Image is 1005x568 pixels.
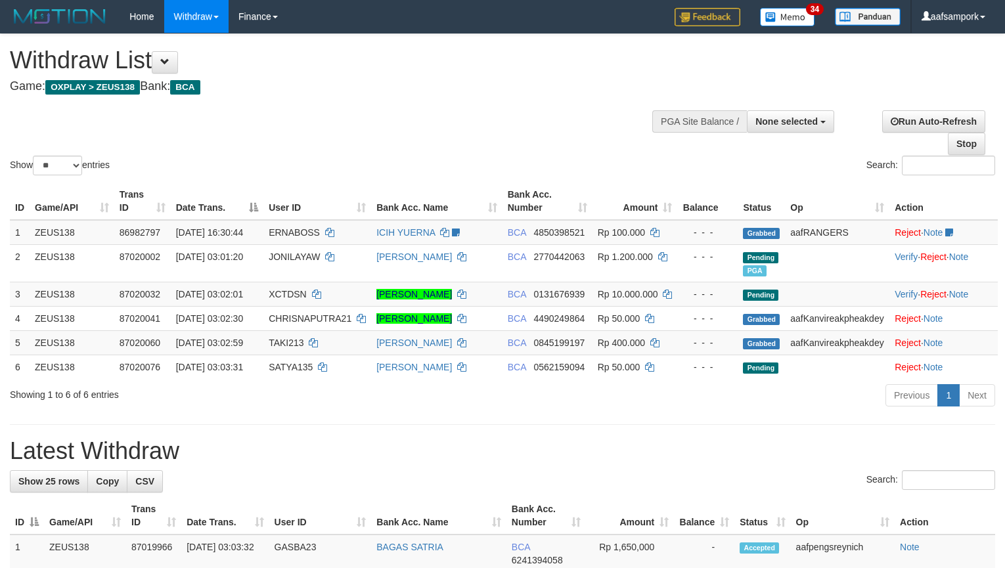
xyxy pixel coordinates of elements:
a: [PERSON_NAME] [376,362,452,372]
span: BCA [508,251,526,262]
div: - - - [682,312,732,325]
span: 87020076 [120,362,160,372]
div: - - - [682,336,732,349]
span: BCA [508,338,526,348]
span: [DATE] 03:02:59 [176,338,243,348]
span: ERNABOSS [269,227,320,238]
a: Reject [920,251,947,262]
a: ICIH YUERNA [376,227,435,238]
img: Button%20Memo.svg [760,8,815,26]
span: TAKI213 [269,338,303,348]
span: Grabbed [743,338,780,349]
td: aafKanvireakpheakdey [785,330,889,355]
div: - - - [682,226,732,239]
th: Date Trans.: activate to sort column ascending [181,497,269,535]
span: BCA [508,313,526,324]
a: Note [949,289,969,299]
a: [PERSON_NAME] [376,289,452,299]
th: ID: activate to sort column descending [10,497,44,535]
th: Status [738,183,785,220]
span: OXPLAY > ZEUS138 [45,80,140,95]
th: Date Trans.: activate to sort column descending [171,183,263,220]
a: [PERSON_NAME] [376,338,452,348]
div: - - - [682,360,732,374]
th: Balance: activate to sort column ascending [674,497,734,535]
td: · [889,355,998,379]
span: [DATE] 03:02:30 [176,313,243,324]
a: Reject [895,227,921,238]
select: Showentries [33,156,82,175]
a: Note [924,362,943,372]
span: 86982797 [120,227,160,238]
a: Reject [895,313,921,324]
span: 87020060 [120,338,160,348]
a: CSV [127,470,163,492]
a: Verify [895,251,918,262]
span: 87020002 [120,251,160,262]
a: Previous [885,384,938,406]
a: BAGAS SATRIA [376,542,443,552]
td: ZEUS138 [30,330,114,355]
span: [DATE] 03:03:31 [176,362,243,372]
span: SATYA135 [269,362,313,372]
span: BCA [512,542,530,552]
a: Reject [895,362,921,372]
th: Bank Acc. Name: activate to sort column ascending [371,497,506,535]
td: ZEUS138 [30,355,114,379]
td: aafKanvireakpheakdey [785,306,889,330]
span: Marked by aafpengsreynich [743,265,766,276]
th: Game/API: activate to sort column ascending [30,183,114,220]
input: Search: [902,156,995,175]
td: ZEUS138 [30,306,114,330]
label: Search: [866,156,995,175]
span: Rp 100.000 [598,227,645,238]
th: Amount: activate to sort column ascending [592,183,678,220]
a: Next [959,384,995,406]
a: Note [949,251,969,262]
span: BCA [508,362,526,372]
img: MOTION_logo.png [10,7,110,26]
div: - - - [682,250,732,263]
th: Game/API: activate to sort column ascending [44,497,126,535]
td: 4 [10,306,30,330]
a: [PERSON_NAME] [376,313,452,324]
th: Action [895,497,995,535]
a: Note [924,313,943,324]
span: Pending [743,362,778,374]
th: Trans ID: activate to sort column ascending [114,183,171,220]
span: [DATE] 16:30:44 [176,227,243,238]
span: Pending [743,290,778,301]
span: None selected [755,116,818,127]
label: Show entries [10,156,110,175]
th: Action [889,183,998,220]
span: Copy 4850398521 to clipboard [533,227,585,238]
span: BCA [508,289,526,299]
th: ID [10,183,30,220]
th: User ID: activate to sort column ascending [263,183,371,220]
td: · · [889,244,998,282]
span: 87020041 [120,313,160,324]
a: Note [924,338,943,348]
span: XCTDSN [269,289,307,299]
span: CSV [135,476,154,487]
a: Note [900,542,920,552]
span: 87020032 [120,289,160,299]
span: Pending [743,252,778,263]
td: 1 [10,220,30,245]
span: Rp 50.000 [598,362,640,372]
span: Grabbed [743,228,780,239]
span: Copy 6241394058 to clipboard [512,555,563,565]
td: 6 [10,355,30,379]
td: aafRANGERS [785,220,889,245]
div: - - - [682,288,732,301]
th: Amount: activate to sort column ascending [586,497,674,535]
span: 34 [806,3,824,15]
span: Rp 50.000 [598,313,640,324]
span: Copy [96,476,119,487]
td: 5 [10,330,30,355]
td: · [889,330,998,355]
img: Feedback.jpg [675,8,740,26]
th: Balance [677,183,738,220]
th: Status: activate to sort column ascending [734,497,790,535]
h1: Withdraw List [10,47,657,74]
